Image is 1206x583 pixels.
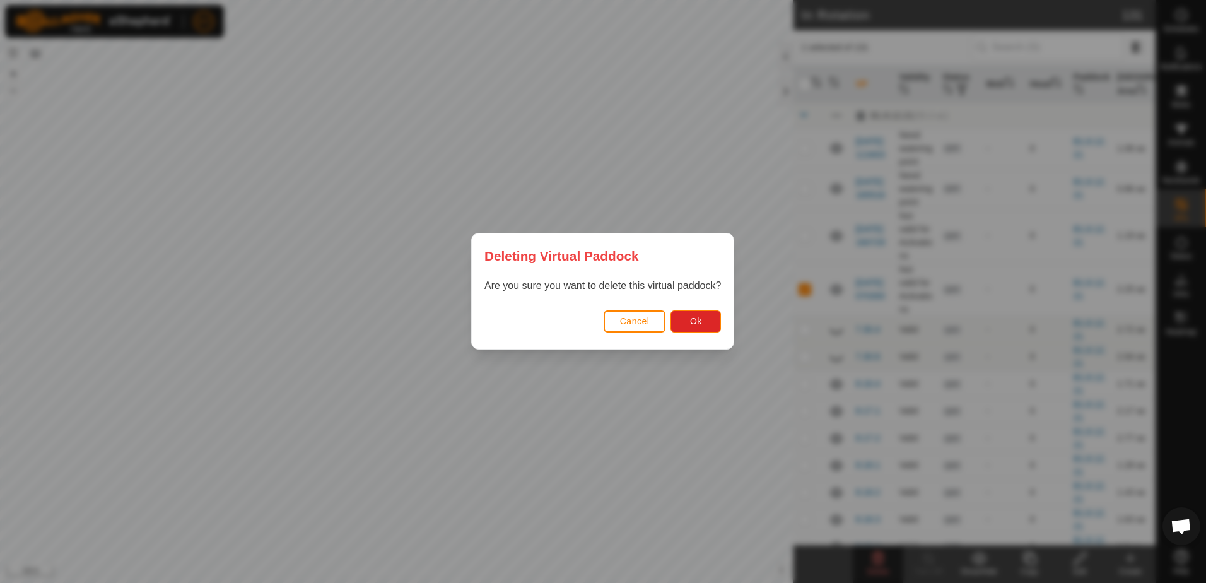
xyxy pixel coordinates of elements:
[484,246,639,266] span: Deleting Virtual Paddock
[1162,507,1200,545] a: Open chat
[671,310,722,333] button: Ok
[604,310,666,333] button: Cancel
[690,317,702,327] span: Ok
[620,317,650,327] span: Cancel
[484,279,721,294] p: Are you sure you want to delete this virtual paddock?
